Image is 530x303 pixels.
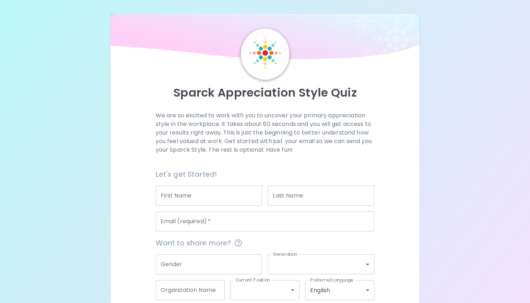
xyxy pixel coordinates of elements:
h6: Let's get Started! [156,168,375,180]
p: We are so excited to work with you to uncover your primary appreciation style in the workplace. I... [156,111,375,154]
svg: This information is completely confidential and only used for aggregated appreciation studies at ... [234,239,243,247]
span: Want to share more? [156,237,375,249]
div: English [305,280,374,300]
label: Preferred Language [310,277,353,283]
p: Sparck Appreciation Style Quiz [119,85,411,100]
label: Generation [273,251,297,257]
img: wave [111,14,420,63]
img: Sparck Logo [249,37,281,69]
label: Current Position [235,277,270,283]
